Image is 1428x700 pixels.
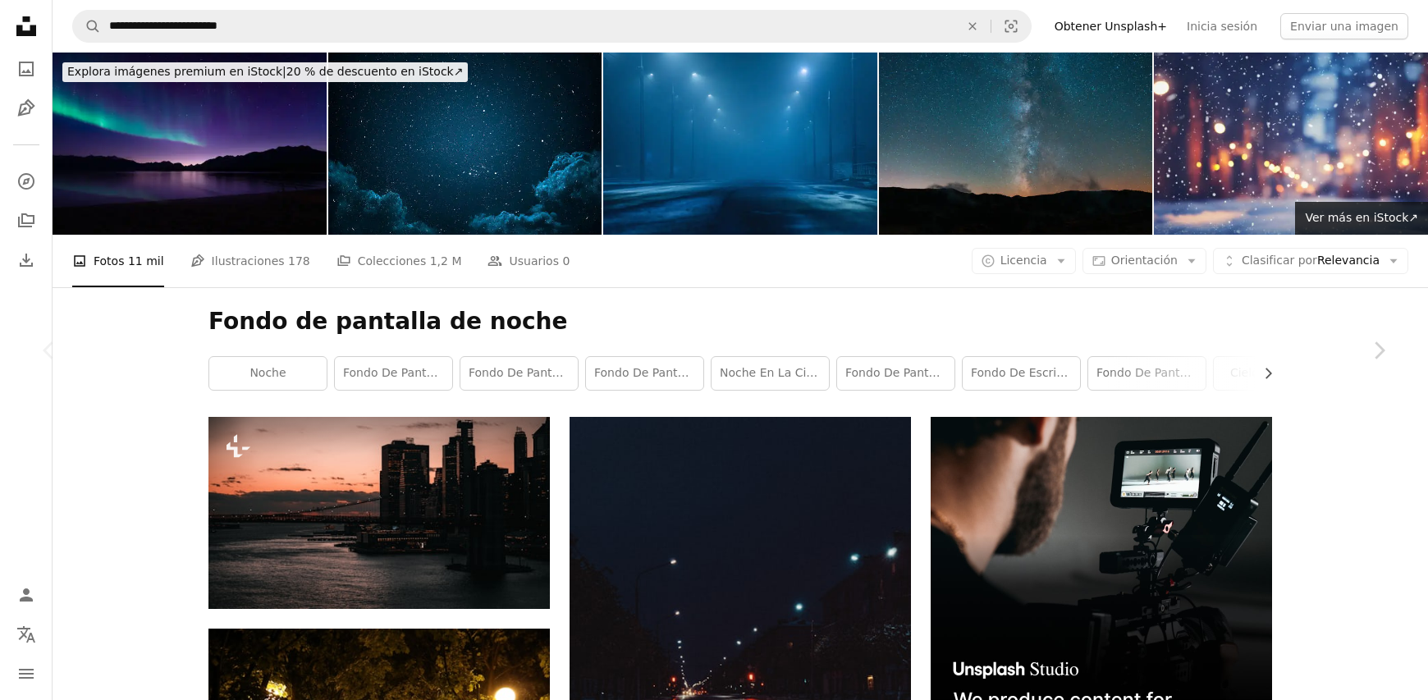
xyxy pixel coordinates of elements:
span: 1,2 M [430,252,462,270]
img: Foggy weather. Lanterns by the road. Night city [603,53,877,235]
button: desplazar lista a la derecha [1253,357,1272,390]
button: Búsqueda visual [991,11,1031,42]
span: Orientación [1111,254,1178,267]
a: Siguiente [1330,272,1428,429]
a: Fotos [10,53,43,85]
a: cielo nocturno [1214,357,1331,390]
a: Colecciones [10,204,43,237]
a: Iniciar sesión / Registrarse [10,579,43,611]
a: Ilustraciones [10,92,43,125]
a: Una gran masa de agua con un puente al fondo [208,506,550,520]
span: 0 [562,252,570,270]
div: 20 % de descuento en iStock ↗ [62,62,468,82]
button: Borrar [954,11,991,42]
a: Fondo de pantalla del cielo nocturno [335,357,452,390]
a: fondo de pantalla oscuro [586,357,703,390]
img: Vía láctea sobre la silueta de las montañas [879,53,1153,235]
a: Historial de descargas [10,244,43,277]
img: Cielo de noche con estrellas y nubes. [328,53,602,235]
button: Licencia [972,248,1076,274]
span: Relevancia [1242,253,1380,269]
span: Explora imágenes premium en iStock | [67,65,286,78]
a: Ilustraciones 178 [190,235,310,287]
span: Licencia [1000,254,1047,267]
button: Orientación [1082,248,1206,274]
a: fondo de pantalla de la ciudad nocturna [1088,357,1206,390]
a: Colecciones 1,2 M [336,235,462,287]
a: Fondo de escritorio [963,357,1080,390]
button: Menú [10,657,43,690]
img: Una gran masa de agua con un puente al fondo [208,417,550,609]
a: Obtener Unsplash+ [1045,13,1177,39]
img: Luces del sur sobre el lago Te Anau. [53,53,327,235]
span: 178 [288,252,310,270]
a: Usuarios 0 [487,235,570,287]
button: Buscar en Unsplash [73,11,101,42]
a: Inicia sesión [1177,13,1267,39]
a: Explora imágenes premium en iStock|20 % de descuento en iStock↗ [53,53,478,92]
button: Clasificar porRelevancia [1213,248,1408,274]
img: Hermosa imagen de fondo de una plaza de la ciudad en una noche de invierno con una ligera nevada. [1154,53,1428,235]
a: Ver más en iStock↗ [1295,202,1428,235]
a: noche [209,357,327,390]
a: fondo de pantalla [460,357,578,390]
span: Ver más en iStock ↗ [1305,211,1418,224]
a: Noche en la ciudad [712,357,829,390]
form: Encuentra imágenes en todo el sitio [72,10,1032,43]
a: Explorar [10,165,43,198]
h1: Fondo de pantalla de noche [208,307,1272,336]
button: Idioma [10,618,43,651]
a: Coches en la carretera durante la noche [570,666,911,680]
a: fondo de pantalla para móvil [837,357,954,390]
span: Clasificar por [1242,254,1317,267]
button: Enviar una imagen [1280,13,1408,39]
